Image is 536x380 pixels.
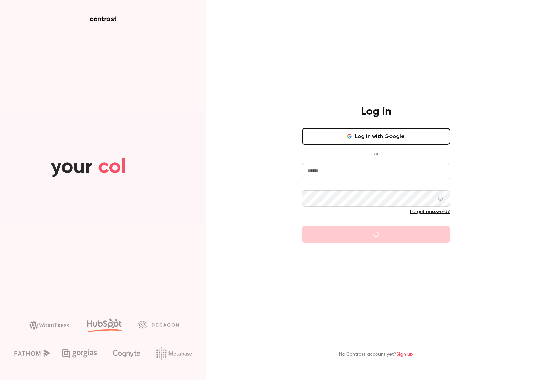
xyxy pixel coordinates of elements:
[396,352,413,357] a: Sign up
[302,128,450,145] button: Log in with Google
[138,321,179,328] img: decagon
[339,351,413,358] p: No Contrast account yet?
[361,105,391,119] h4: Log in
[410,209,450,214] a: Forgot password?
[371,150,382,157] span: or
